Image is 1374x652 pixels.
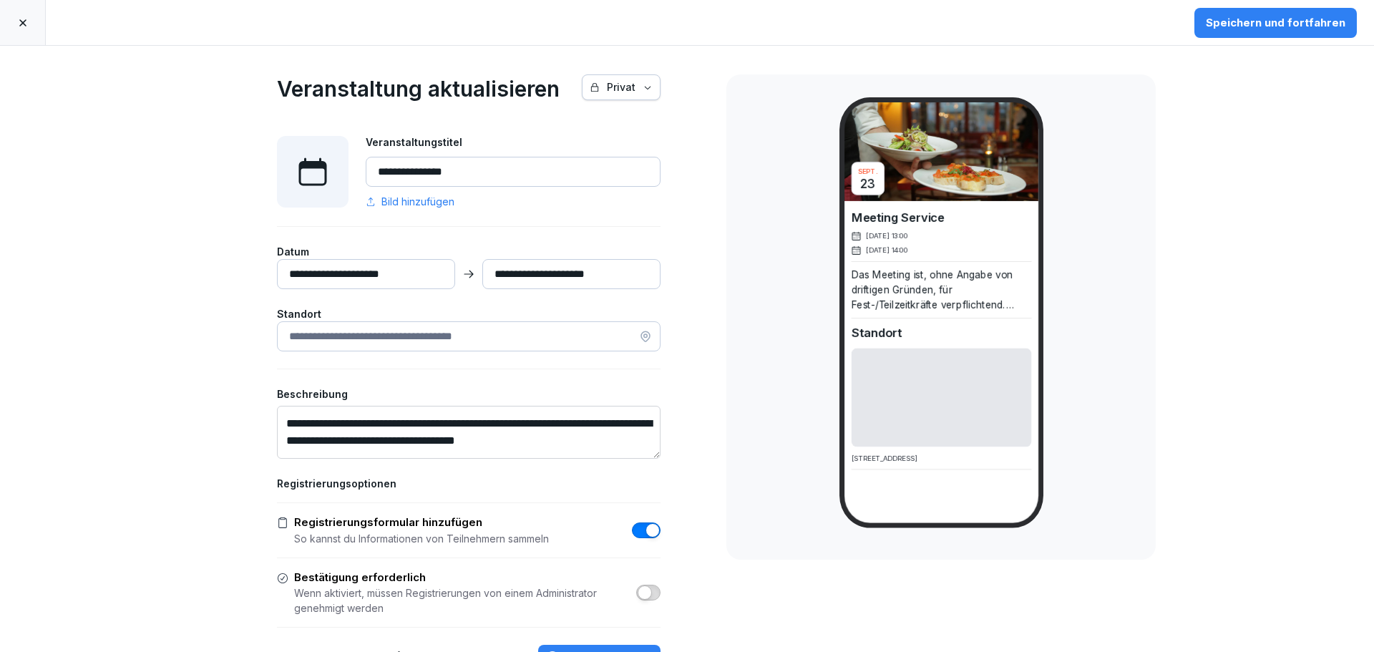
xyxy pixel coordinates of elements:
img: t2i1pubqmnw1qvz4igzsb6i1.png [844,102,1038,201]
h2: Meeting Service [851,209,1031,227]
span: Standort [277,308,321,320]
button: Speichern und fortfahren [1194,8,1357,38]
p: Registrierungsoptionen [277,476,661,491]
span: Veranstaltungstitel [366,136,462,148]
span: Bild hinzufügen [381,194,454,209]
span: Datum [277,245,309,258]
label: Beschreibung [277,386,661,402]
p: Registrierungsformular hinzufügen [294,515,549,531]
p: [STREET_ADDRESS] [851,453,1031,463]
p: [DATE] 13:00 [866,230,908,240]
p: Bestätigung erforderlich [294,570,630,586]
p: Wenn aktiviert, müssen Registrierungen von einem Administrator genehmigt werden [294,585,630,615]
p: So kannst du Informationen von Teilnehmern sammeln [294,531,549,546]
p: [DATE] 14:00 [866,245,908,255]
p: 23 [860,177,875,190]
div: Privat [590,79,653,95]
h2: Standort [851,324,1031,342]
div: Speichern und fortfahren [1206,15,1345,31]
h1: Veranstaltung aktualisieren [277,74,560,103]
p: Sept. [857,166,877,176]
p: Das Meeting ist, ohne Angabe von driftigen Gründen, für Fest-/Teilzeitkräfte verpflichtend. Minis... [851,268,1031,312]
